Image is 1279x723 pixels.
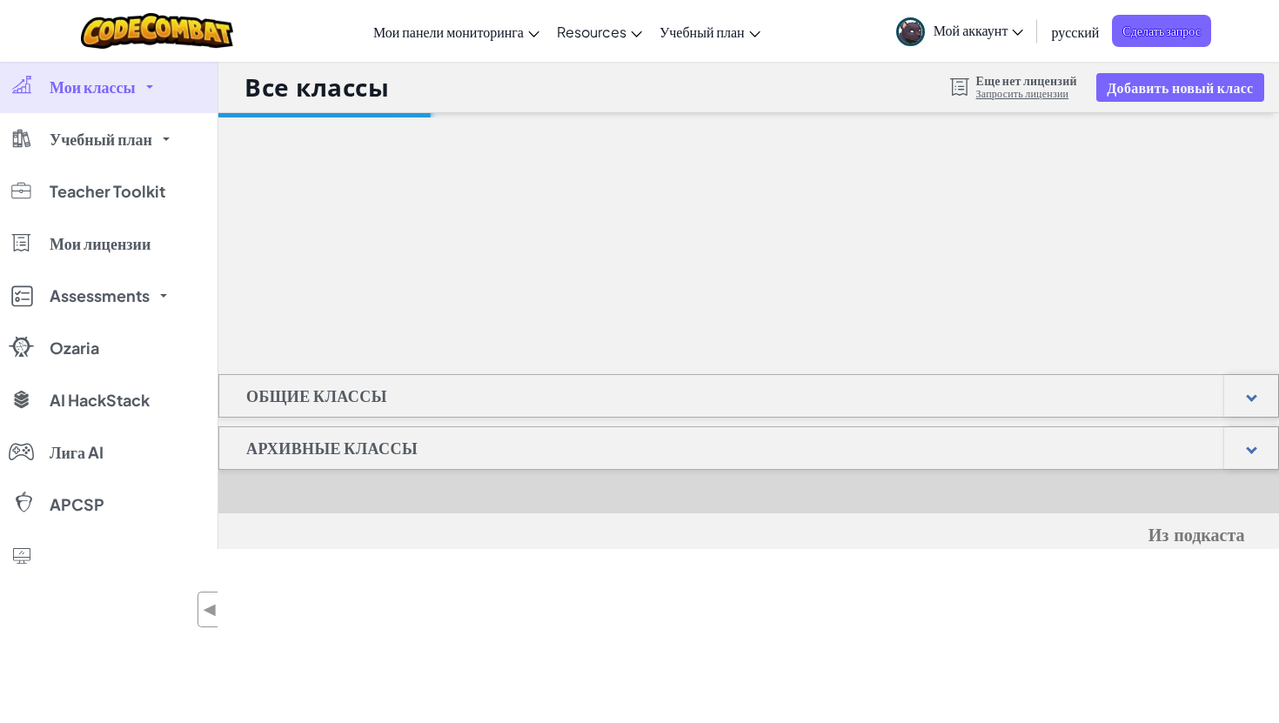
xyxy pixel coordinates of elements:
span: русский [1051,23,1099,41]
span: Мой аккаунт [934,21,1024,39]
span: ◀ [203,597,218,622]
a: Запросить лицензии [976,87,1077,101]
h1: Общие классы [219,374,414,418]
a: русский [1042,8,1108,55]
a: Мои панели мониторинга [365,8,548,55]
a: Сделать запрос [1112,15,1211,47]
button: Добавить новый класс [1096,73,1263,102]
span: Лига AI [50,445,104,460]
span: Teacher Toolkit [50,184,165,199]
a: Учебный план [651,8,769,55]
span: Мои классы [50,79,136,95]
span: AI HackStack [50,392,150,408]
span: Мои лицензии [50,236,151,251]
a: Resources [548,8,651,55]
span: Учебный план [660,23,745,41]
img: CodeCombat logo [81,13,233,49]
span: Мои панели мониторинга [373,23,524,41]
span: Assessments [50,288,150,304]
h5: Из подкаста [253,522,1245,549]
a: Мой аккаунт [887,3,1033,58]
h1: Все классы [244,70,390,104]
span: Учебный план [50,131,152,147]
h1: Архивные классы [219,426,445,470]
span: Resources [557,23,626,41]
span: Еще нет лицензий [976,73,1077,87]
img: avatar [896,17,925,46]
span: Ozaria [50,340,99,356]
